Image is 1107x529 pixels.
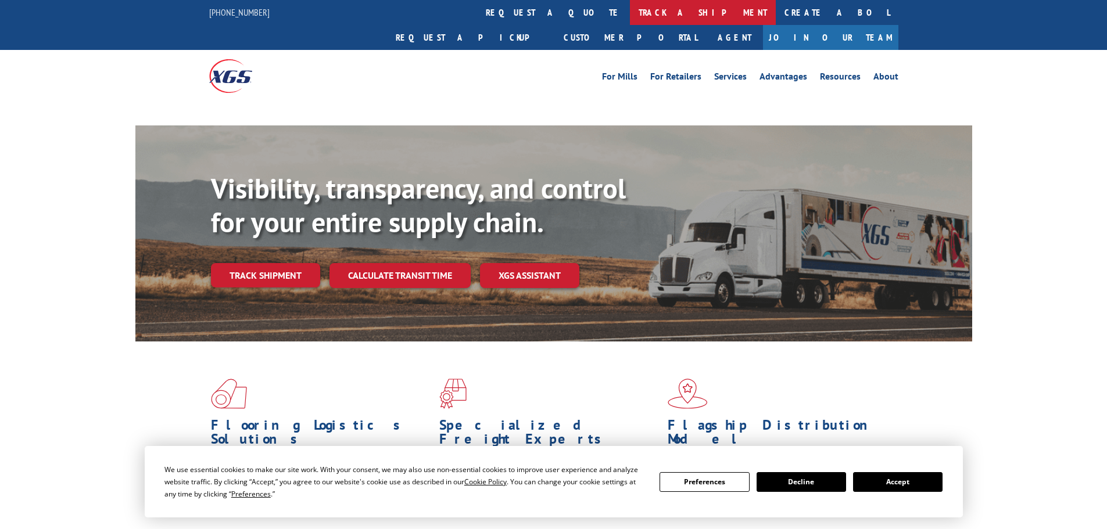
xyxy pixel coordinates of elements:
[555,25,706,50] a: Customer Portal
[660,472,749,492] button: Preferences
[602,72,637,85] a: For Mills
[164,463,646,500] div: We use essential cookies to make our site work. With your consent, we may also use non-essential ...
[439,379,467,409] img: xgs-icon-focused-on-flooring-red
[329,263,471,288] a: Calculate transit time
[439,418,659,452] h1: Specialized Freight Experts
[820,72,861,85] a: Resources
[231,489,271,499] span: Preferences
[757,472,846,492] button: Decline
[763,25,898,50] a: Join Our Team
[650,72,701,85] a: For Retailers
[464,477,507,487] span: Cookie Policy
[387,25,555,50] a: Request a pickup
[209,6,270,18] a: [PHONE_NUMBER]
[480,263,579,288] a: XGS ASSISTANT
[668,379,708,409] img: xgs-icon-flagship-distribution-model-red
[873,72,898,85] a: About
[145,446,963,517] div: Cookie Consent Prompt
[211,379,247,409] img: xgs-icon-total-supply-chain-intelligence-red
[706,25,763,50] a: Agent
[760,72,807,85] a: Advantages
[853,472,943,492] button: Accept
[668,418,887,452] h1: Flagship Distribution Model
[211,418,431,452] h1: Flooring Logistics Solutions
[211,170,626,240] b: Visibility, transparency, and control for your entire supply chain.
[714,72,747,85] a: Services
[211,263,320,287] a: Track shipment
